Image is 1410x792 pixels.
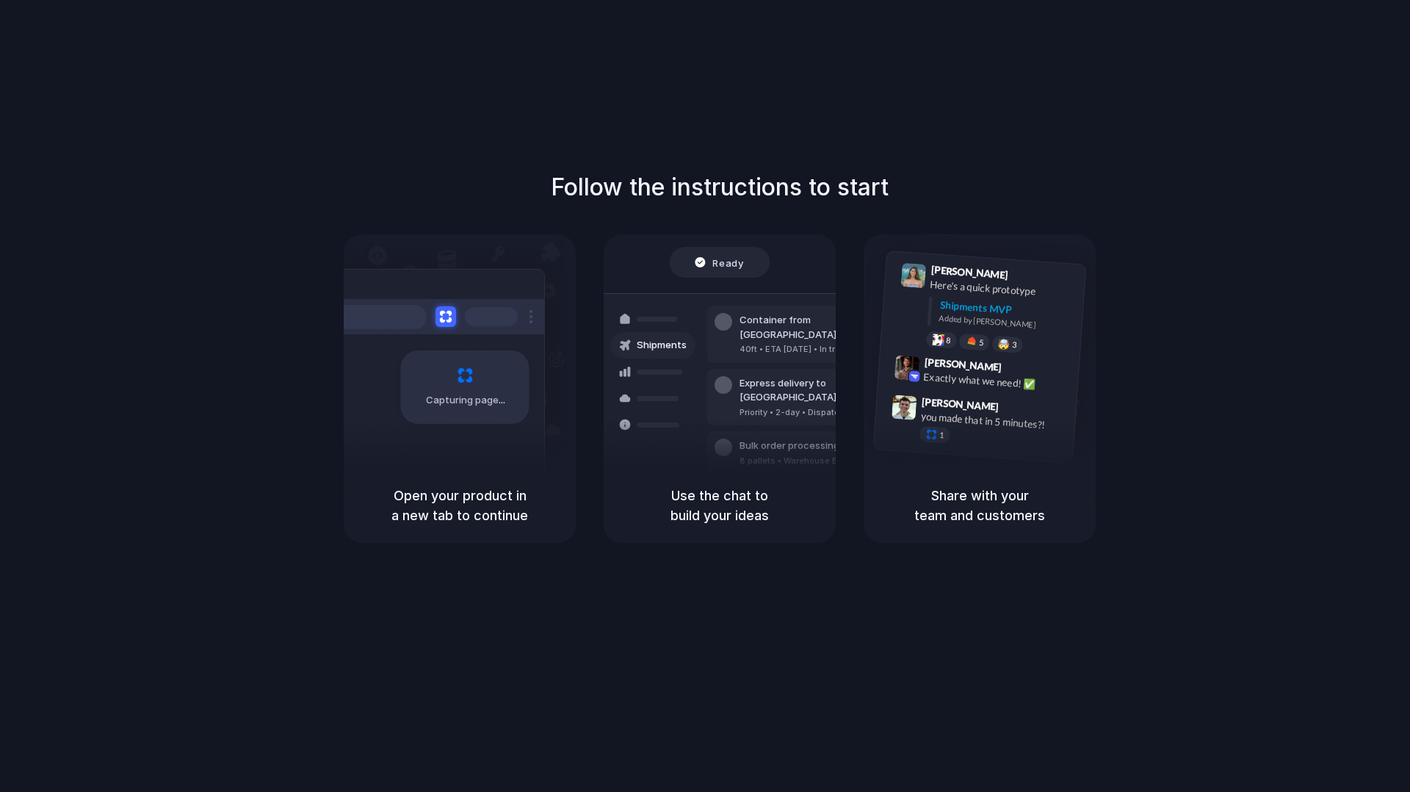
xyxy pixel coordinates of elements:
span: 9:47 AM [1003,400,1033,418]
div: Added by [PERSON_NAME] [939,312,1074,334]
div: Express delivery to [GEOGRAPHIC_DATA] [740,376,898,405]
div: 40ft • ETA [DATE] • In transit [740,343,898,356]
span: 9:42 AM [1006,361,1036,378]
span: Shipments [637,338,687,353]
span: [PERSON_NAME] [930,262,1008,283]
span: Ready [713,255,744,270]
div: Bulk order processing [740,439,876,453]
h5: Use the chat to build your ideas [621,486,818,525]
div: Container from [GEOGRAPHIC_DATA] [740,313,898,342]
span: 3 [1012,341,1017,349]
div: you made that in 5 minutes?! [920,408,1067,433]
div: Exactly what we need! ✅ [923,369,1070,394]
div: Shipments MVP [939,298,1075,322]
span: [PERSON_NAME] [924,354,1002,375]
h5: Open your product in a new tab to continue [361,486,558,525]
span: 8 [946,336,951,345]
span: [PERSON_NAME] [922,394,999,415]
h5: Share with your team and customers [881,486,1078,525]
span: 9:41 AM [1013,269,1043,287]
span: 5 [979,339,984,347]
div: Here's a quick prototype [930,277,1077,302]
div: 🤯 [998,339,1010,350]
div: Priority • 2-day • Dispatched [740,406,898,419]
span: Capturing page [426,393,507,408]
div: 8 pallets • Warehouse B • Packed [740,455,876,467]
h1: Follow the instructions to start [551,170,889,205]
span: 1 [939,431,944,439]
